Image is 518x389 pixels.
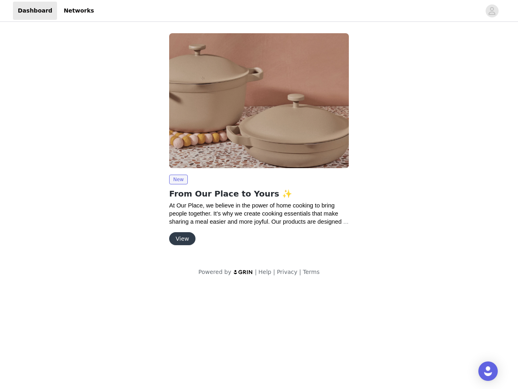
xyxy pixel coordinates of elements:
span: | [273,269,275,275]
div: avatar [488,4,496,17]
a: View [169,236,195,242]
span: At Our Place, we believe in the power of home cooking to bring people together. It’s why we creat... [169,202,348,242]
a: Networks [59,2,99,20]
a: Dashboard [13,2,57,20]
a: Privacy [277,269,297,275]
span: | [255,269,257,275]
img: logo [233,269,253,275]
img: Our Place [169,33,349,168]
a: Help [259,269,272,275]
button: View [169,232,195,245]
h2: From Our Place to Yours ✨ [169,188,349,200]
a: Terms [303,269,319,275]
span: Powered by [198,269,231,275]
span: New [169,175,188,184]
div: Open Intercom Messenger [478,361,498,381]
span: | [299,269,301,275]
